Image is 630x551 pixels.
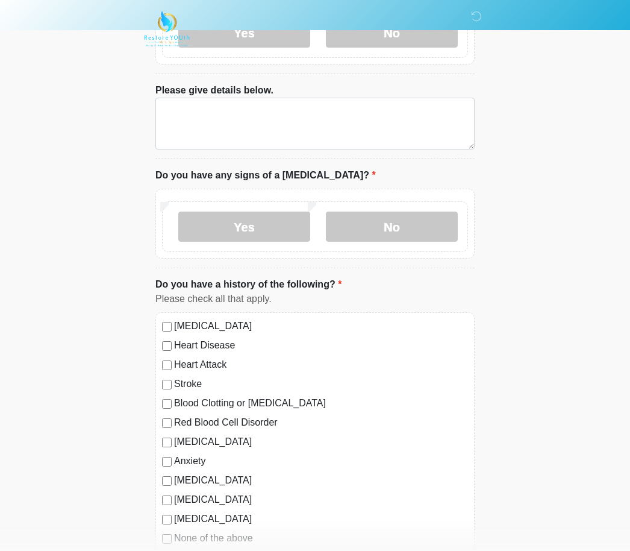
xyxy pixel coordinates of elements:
[162,457,172,467] input: Anxiety
[174,319,468,333] label: [MEDICAL_DATA]
[174,531,468,546] label: None of the above
[143,9,190,49] img: Restore YOUth Med Spa Logo
[162,496,172,505] input: [MEDICAL_DATA]
[162,322,172,332] input: [MEDICAL_DATA]
[162,418,172,428] input: Red Blood Cell Disorder
[162,476,172,486] input: [MEDICAL_DATA]
[155,83,273,98] label: Please give details below.
[162,341,172,351] input: Heart Disease
[162,361,172,370] input: Heart Attack
[326,212,458,242] label: No
[155,292,475,306] div: Please check all that apply.
[174,493,468,507] label: [MEDICAL_DATA]
[155,168,376,183] label: Do you have any signs of a [MEDICAL_DATA]?
[174,338,468,353] label: Heart Disease
[174,473,468,488] label: [MEDICAL_DATA]
[174,357,468,372] label: Heart Attack
[162,438,172,447] input: [MEDICAL_DATA]
[174,512,468,526] label: [MEDICAL_DATA]
[162,534,172,544] input: None of the above
[174,435,468,449] label: [MEDICAL_DATA]
[162,380,172,389] input: Stroke
[178,212,310,242] label: Yes
[174,377,468,391] label: Stroke
[155,277,342,292] label: Do you have a history of the following?
[174,454,468,468] label: Anxiety
[174,396,468,411] label: Blood Clotting or [MEDICAL_DATA]
[162,515,172,524] input: [MEDICAL_DATA]
[174,415,468,430] label: Red Blood Cell Disorder
[162,399,172,409] input: Blood Clotting or [MEDICAL_DATA]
